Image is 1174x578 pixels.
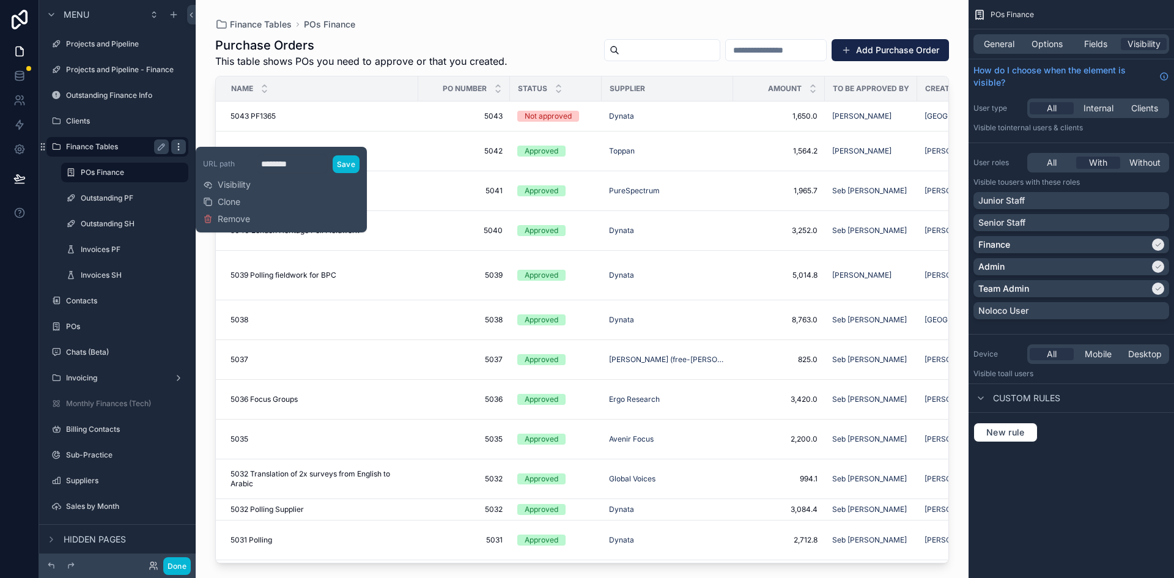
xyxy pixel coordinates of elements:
span: Supplier [610,84,645,94]
p: Visible to [973,123,1169,133]
a: Invoicing [46,368,188,388]
a: Project Management (beta) [46,522,188,542]
p: Visible to [973,177,1169,187]
label: Projects and Pipeline - Finance [66,65,186,75]
a: Finance Tables [46,137,188,157]
a: Outstanding SH [61,214,188,234]
label: POs Finance [81,168,181,177]
span: Clone [218,196,240,208]
label: Sub-Practice [66,450,186,460]
button: New rule [973,423,1038,442]
p: Senior Staff [978,217,1025,229]
label: Device [973,349,1022,359]
p: Team Admin [978,283,1029,295]
span: Fields [1084,38,1107,50]
label: Suppliers [66,476,186,486]
p: Noloco User [978,305,1028,317]
label: Clients [66,116,186,126]
span: All [1047,102,1057,114]
span: Hidden pages [64,533,126,546]
button: Remove [203,213,250,225]
a: Outstanding PF [61,188,188,208]
button: Done [163,557,191,575]
label: User type [973,103,1022,113]
a: Projects and Pipeline - Finance [46,60,188,80]
span: Visibility [1128,38,1161,50]
span: Visibility [218,179,251,191]
span: Clients [1131,102,1158,114]
span: Internal [1084,102,1113,114]
span: PO Number [443,84,487,94]
p: Visible to [973,369,1169,379]
span: Custom rules [993,392,1060,404]
a: Suppliers [46,471,188,491]
button: Clone [203,196,250,208]
label: Outstanding SH [81,219,186,229]
label: Billing Contacts [66,424,186,434]
p: Admin [978,261,1005,273]
label: Sales by Month [66,502,186,511]
a: Invoices SH [61,265,188,285]
a: POs [46,317,188,336]
p: Junior Staff [978,195,1025,207]
span: Created By [925,84,972,94]
span: Without [1129,157,1161,169]
span: all users [1005,369,1033,378]
label: Monthly Finances (Tech) [66,399,186,409]
span: Mobile [1085,348,1112,360]
span: Internal users & clients [1005,123,1083,132]
label: Outstanding PF [81,193,186,203]
span: How do I choose when the element is visible? [973,64,1154,89]
label: Chats (Beta) [66,347,186,357]
span: Desktop [1128,348,1162,360]
a: Sub-Practice [46,445,188,465]
span: Users with these roles [1005,177,1080,187]
span: To be Approved By [833,84,909,94]
label: Invoicing [66,373,169,383]
span: POs Finance [991,10,1034,20]
span: Status [518,84,547,94]
span: Name [231,84,253,94]
label: Projects and Pipeline [66,39,186,49]
span: General [984,38,1014,50]
a: Monthly Finances (Tech) [46,394,188,413]
span: With [1089,157,1107,169]
button: Visibility [203,179,251,191]
label: POs [66,322,186,332]
span: All [1047,348,1057,360]
a: How do I choose when the element is visible? [973,64,1169,89]
label: Outstanding Finance Info [66,91,186,100]
a: Invoices PF [61,240,188,259]
a: Projects and Pipeline [46,34,188,54]
button: Save [333,155,360,173]
label: Contacts [66,296,186,306]
label: Invoices SH [81,270,186,280]
span: Remove [218,213,250,225]
a: Chats (Beta) [46,343,188,362]
a: Contacts [46,291,188,311]
span: Menu [64,9,89,21]
a: POs Finance [61,163,188,182]
a: Sales by Month [46,497,188,516]
a: Outstanding Finance Info [46,86,188,105]
label: Invoices PF [81,245,186,254]
span: Options [1032,38,1063,50]
label: User roles [973,158,1022,168]
span: Amount [768,84,802,94]
a: Billing Contacts [46,420,188,439]
span: New rule [981,427,1030,438]
a: Clients [46,111,188,131]
label: Finance Tables [66,142,164,152]
p: Finance [978,239,1010,251]
span: All [1047,157,1057,169]
label: URL path [203,159,252,169]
